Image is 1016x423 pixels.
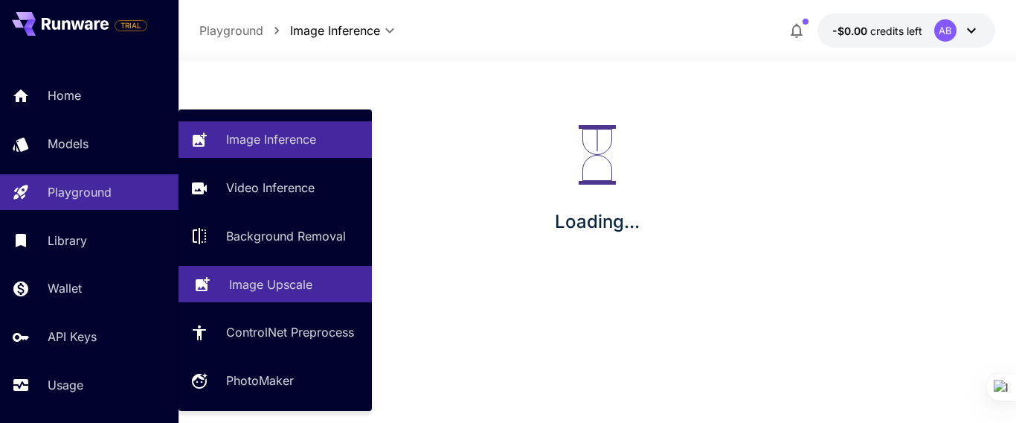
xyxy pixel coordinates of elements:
[226,130,316,148] p: Image Inference
[48,328,97,346] p: API Keys
[226,323,354,341] p: ControlNet Preprocess
[179,266,372,302] a: Image Upscale
[179,218,372,255] a: Background Removal
[199,22,290,39] nav: breadcrumb
[226,372,294,389] p: PhotoMaker
[832,23,922,39] div: -$0.0007
[199,22,263,39] p: Playground
[48,232,87,249] p: Library
[226,179,315,197] p: Video Inference
[229,276,312,293] p: Image Upscale
[115,16,147,34] span: Add your payment card to enable full platform functionality.
[290,22,380,39] span: Image Inference
[48,279,82,297] p: Wallet
[48,183,112,201] p: Playground
[48,86,81,104] p: Home
[934,19,956,42] div: AB
[817,13,995,48] button: -$0.0007
[555,209,640,235] p: Loading...
[226,227,346,245] p: Background Removal
[179,121,372,158] a: Image Inference
[48,376,83,394] p: Usage
[115,20,147,31] span: TRIAL
[870,25,922,37] span: credits left
[179,314,372,351] a: ControlNet Preprocess
[179,170,372,206] a: Video Inference
[48,135,89,153] p: Models
[832,25,870,37] span: -$0.00
[179,363,372,399] a: PhotoMaker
